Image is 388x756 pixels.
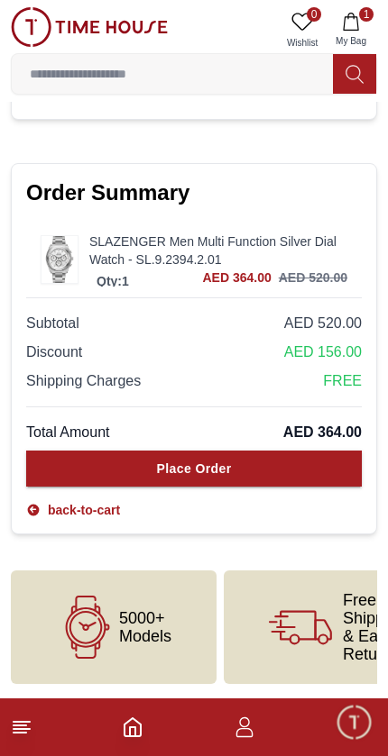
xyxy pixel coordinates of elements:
[325,7,377,53] button: 1My Bag
[26,370,141,392] span: Shipping Charges
[157,460,232,478] div: Place Order
[26,178,362,207] h2: Order Summary
[26,342,82,363] span: Discount
[11,7,168,47] img: ...
[26,313,79,334] span: Subtotal
[359,7,374,22] span: 1
[42,236,78,282] img: ...
[284,313,362,334] span: AED 520.00
[26,422,110,443] span: Total Amount
[26,451,362,487] button: Place Order
[26,501,120,519] a: back-to-cart
[93,272,133,290] p: Qty: 1
[283,422,362,443] span: AED 364.00
[280,7,325,53] a: 0Wishlist
[323,370,362,392] span: FREE
[202,269,271,287] span: AED 364.00
[284,342,362,363] span: AED 156.00
[280,36,325,50] span: Wishlist
[279,269,347,287] h3: AED 520.00
[328,34,374,48] span: My Bag
[122,716,143,738] a: Home
[307,7,321,22] span: 0
[89,232,347,269] a: SLAZENGER Men Multi Function Silver Dial Watch - SL.9.2394.2.01
[335,703,374,742] div: Chat Widget
[119,609,171,645] span: 5000+ Models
